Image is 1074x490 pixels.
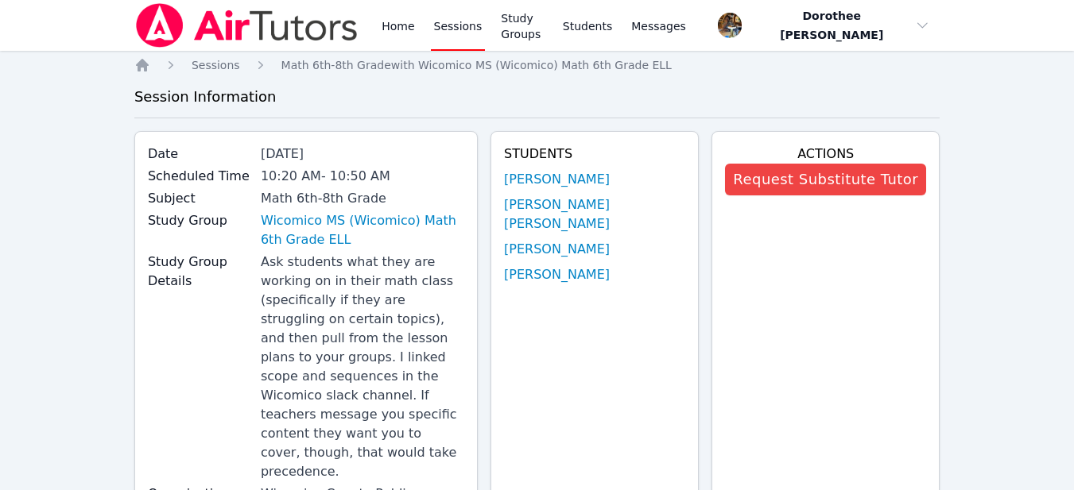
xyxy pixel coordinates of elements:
h3: Session Information [134,86,940,108]
label: Study Group [148,211,251,230]
a: [PERSON_NAME] [PERSON_NAME] [504,195,685,233]
a: [PERSON_NAME] [504,265,610,284]
h4: Students [504,145,685,164]
label: Subject [148,189,251,208]
a: Math 6th-8th Gradewith Wicomico MS (Wicomico) Math 6th Grade ELL [281,57,672,73]
span: Math 6th-8th Grade with Wicomico MS (Wicomico) Math 6th Grade ELL [281,59,672,71]
a: [PERSON_NAME] [504,240,610,259]
div: 10:20 AM - 10:50 AM [261,167,464,186]
img: Air Tutors [134,3,359,48]
a: Wicomico MS (Wicomico) Math 6th Grade ELL [261,211,464,249]
div: Math 6th-8th Grade [261,189,464,208]
div: [DATE] [261,145,464,164]
label: Date [148,145,251,164]
a: Sessions [192,57,240,73]
label: Study Group Details [148,253,251,291]
a: [PERSON_NAME] [504,170,610,189]
label: Scheduled Time [148,167,251,186]
h4: Actions [725,145,926,164]
nav: Breadcrumb [134,57,940,73]
span: Sessions [192,59,240,71]
span: Messages [631,18,686,34]
div: Ask students what they are working on in their math class (specifically if they are struggling on... [261,253,464,481]
button: Request Substitute Tutor [725,164,926,195]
